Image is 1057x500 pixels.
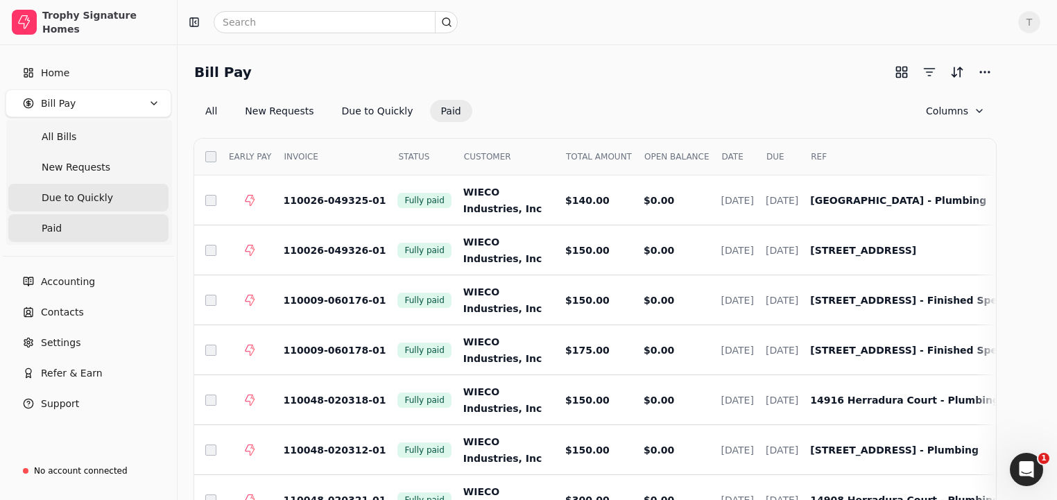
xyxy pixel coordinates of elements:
span: Settings [41,336,80,350]
span: [DATE] [721,345,754,356]
span: Fully paid [404,194,444,207]
span: [DATE] [721,395,754,406]
span: WIECO Industries, Inc [463,436,542,464]
iframe: Intercom live chat [1010,453,1043,486]
span: Fully paid [404,394,444,406]
span: Paid [42,221,62,236]
span: 1 [1038,453,1049,464]
button: All [194,100,228,122]
button: Column visibility settings [915,100,996,122]
button: T [1018,11,1040,33]
span: [DATE] [766,295,798,306]
span: [DATE] [766,245,798,256]
span: [DATE] [766,395,798,406]
span: Home [41,66,69,80]
span: Due to Quickly [42,191,113,205]
span: $0.00 [644,345,674,356]
span: $175.00 [565,345,610,356]
span: [DATE] [766,345,798,356]
a: No account connected [6,458,171,483]
span: INVOICE [284,150,318,163]
span: 110026-049325-01 [283,195,386,206]
span: Fully paid [404,244,444,257]
span: EARLY PAY [229,150,271,163]
span: WIECO Industries, Inc [463,187,542,214]
span: Accounting [41,275,95,289]
span: [STREET_ADDRESS] [810,245,916,256]
button: Bill Pay [6,89,171,117]
a: Contacts [6,298,171,326]
span: [DATE] [721,445,754,456]
span: 110048-020318-01 [283,395,386,406]
a: Due to Quickly [8,184,169,212]
span: OPEN BALANCE [644,150,710,163]
span: Bill Pay [41,96,76,111]
a: Home [6,59,171,87]
span: WIECO Industries, Inc [463,336,542,364]
button: New Requests [234,100,325,122]
span: $150.00 [565,395,610,406]
span: $0.00 [644,245,674,256]
span: 110009-060178-01 [283,345,386,356]
a: Accounting [6,268,171,295]
span: $0.00 [644,445,674,456]
span: [DATE] [766,195,798,206]
span: [GEOGRAPHIC_DATA] - Plumbing [810,195,986,206]
span: [DATE] [721,245,754,256]
span: $0.00 [644,395,674,406]
span: Refer & Earn [41,366,103,381]
span: Contacts [41,305,84,320]
div: Trophy Signature Homes [42,8,165,36]
span: [DATE] [721,295,754,306]
a: New Requests [8,153,169,181]
span: [DATE] [721,195,754,206]
button: Sort [946,61,968,83]
a: All Bills [8,123,169,150]
div: Invoice filter options [194,100,472,122]
div: No account connected [34,465,128,477]
span: Fully paid [404,294,444,307]
span: $150.00 [565,295,610,306]
button: Due to Quickly [331,100,424,122]
span: New Requests [42,160,110,175]
span: $0.00 [644,195,674,206]
span: DATE [722,150,744,163]
span: Fully paid [404,444,444,456]
span: STATUS [398,150,429,163]
a: Paid [8,214,169,242]
span: 110048-020312-01 [283,445,386,456]
span: Support [41,397,79,411]
span: $150.00 [565,445,610,456]
span: All Bills [42,130,76,144]
button: Support [6,390,171,417]
input: Search [214,11,458,33]
span: [DATE] [766,445,798,456]
span: $0.00 [644,295,674,306]
button: Refer & Earn [6,359,171,387]
span: WIECO Industries, Inc [463,236,542,264]
span: WIECO Industries, Inc [463,386,542,414]
span: 110026-049326-01 [283,245,386,256]
span: DUE [766,150,784,163]
span: [STREET_ADDRESS] - Plumbing [810,445,979,456]
a: Settings [6,329,171,356]
span: REF [811,150,827,163]
button: More [974,61,996,83]
span: $140.00 [565,195,610,206]
span: $150.00 [565,245,610,256]
h2: Bill Pay [194,61,252,83]
span: 14916 Herradura Court - Plumbing [810,395,999,406]
span: 110009-060176-01 [283,295,386,306]
span: WIECO Industries, Inc [463,286,542,314]
span: CUSTOMER [464,150,511,163]
span: Fully paid [404,344,444,356]
span: [STREET_ADDRESS] - Finished Spec Maint [810,345,1038,356]
span: [STREET_ADDRESS] - Finished Spec Maint [810,295,1038,306]
button: Paid [430,100,472,122]
span: TOTAL AMOUNT [566,150,632,163]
